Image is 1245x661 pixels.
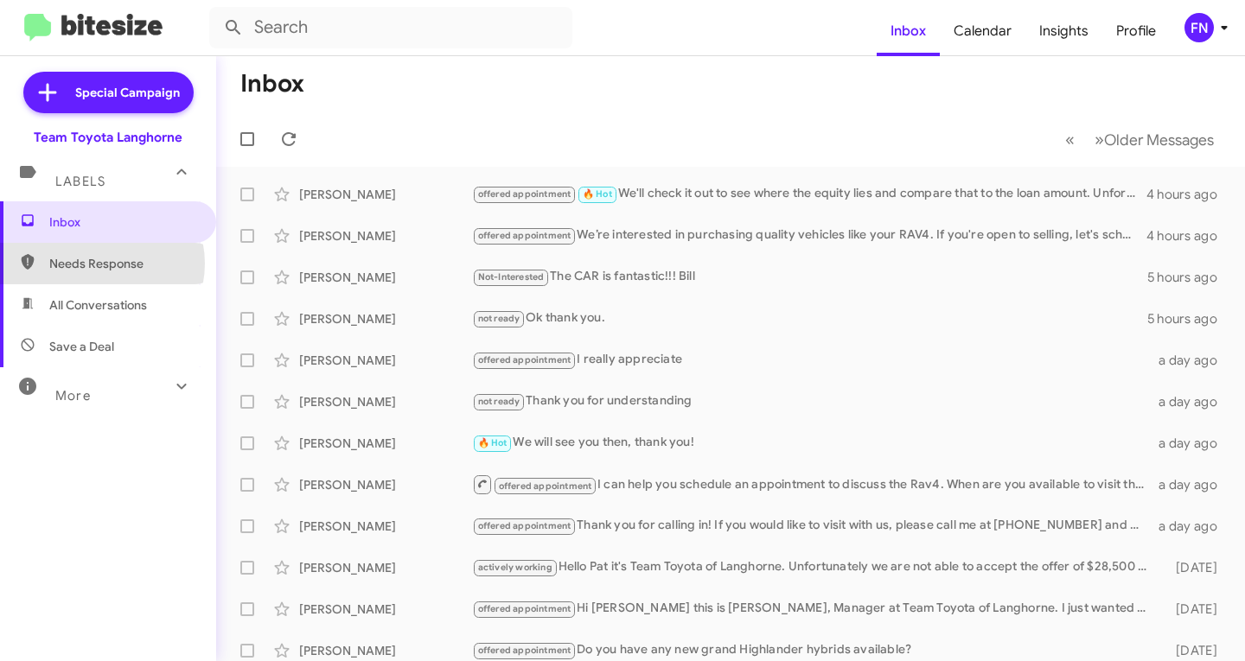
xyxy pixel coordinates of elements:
[478,271,545,283] span: Not-Interested
[478,396,520,407] span: not ready
[1095,129,1104,150] span: »
[472,226,1146,245] div: We’re interested in purchasing quality vehicles like your RAV4. If you're open to selling, let's ...
[55,174,105,189] span: Labels
[209,7,572,48] input: Search
[1102,6,1170,56] a: Profile
[299,310,472,327] div: [PERSON_NAME]
[1156,476,1231,493] div: a day ago
[299,518,472,535] div: [PERSON_NAME]
[472,184,1146,204] div: We'll check it out to see where the equity lies and compare that to the loan amount. Unfortunatel...
[240,70,304,98] h1: Inbox
[1056,122,1224,157] nav: Page navigation example
[1184,13,1214,42] div: FN
[472,640,1156,660] div: Do you have any new grand Highlander hybrids available?
[478,645,571,656] span: offered appointment
[940,6,1025,56] a: Calendar
[1146,186,1231,203] div: 4 hours ago
[299,435,472,452] div: [PERSON_NAME]
[478,562,552,573] span: actively working
[75,84,180,101] span: Special Campaign
[1156,518,1231,535] div: a day ago
[472,433,1156,453] div: We will see you then, thank you!
[472,391,1156,411] div: Thank you for understanding
[478,520,571,531] span: offered appointment
[877,6,940,56] a: Inbox
[299,352,472,369] div: [PERSON_NAME]
[1156,352,1231,369] div: a day ago
[1084,122,1224,157] button: Next
[55,388,91,404] span: More
[299,269,472,286] div: [PERSON_NAME]
[472,308,1147,328] div: Ok thank you.
[1156,435,1231,452] div: a day ago
[1170,13,1226,42] button: FN
[49,338,114,355] span: Save a Deal
[1147,269,1231,286] div: 5 hours ago
[478,437,508,448] span: 🔥 Hot
[1055,122,1085,157] button: Previous
[299,186,472,203] div: [PERSON_NAME]
[23,72,194,113] a: Special Campaign
[472,557,1156,577] div: Hello Pat it's Team Toyota of Langhorne. Unfortunately we are not able to accept the offer of $28...
[478,313,520,324] span: not ready
[49,296,147,314] span: All Conversations
[472,474,1156,495] div: I can help you schedule an appointment to discuss the Rav4. When are you available to visit the d...
[299,227,472,245] div: [PERSON_NAME]
[478,603,571,614] span: offered appointment
[478,354,571,365] span: offered appointment
[1156,601,1231,618] div: [DATE]
[1156,559,1231,576] div: [DATE]
[49,213,196,231] span: Inbox
[1065,129,1075,150] span: «
[478,230,571,241] span: offered appointment
[1104,130,1214,149] span: Older Messages
[499,480,592,492] span: offered appointment
[299,642,472,659] div: [PERSON_NAME]
[472,350,1156,370] div: I really appreciate
[299,601,472,618] div: [PERSON_NAME]
[478,188,571,200] span: offered appointment
[299,559,472,576] div: [PERSON_NAME]
[34,129,182,146] div: Team Toyota Langhorne
[1156,393,1231,410] div: a day ago
[472,516,1156,536] div: Thank you for calling in! If you would like to visit with us, please call me at [PHONE_NUMBER] an...
[49,255,196,272] span: Needs Response
[1025,6,1102,56] a: Insights
[1156,642,1231,659] div: [DATE]
[583,188,612,200] span: 🔥 Hot
[472,599,1156,619] div: Hi [PERSON_NAME] this is [PERSON_NAME], Manager at Team Toyota of Langhorne. I just wanted to che...
[1146,227,1231,245] div: 4 hours ago
[299,476,472,493] div: [PERSON_NAME]
[299,393,472,410] div: [PERSON_NAME]
[1147,310,1231,327] div: 5 hours ago
[472,267,1147,287] div: The CAR is fantastic!!! Bill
